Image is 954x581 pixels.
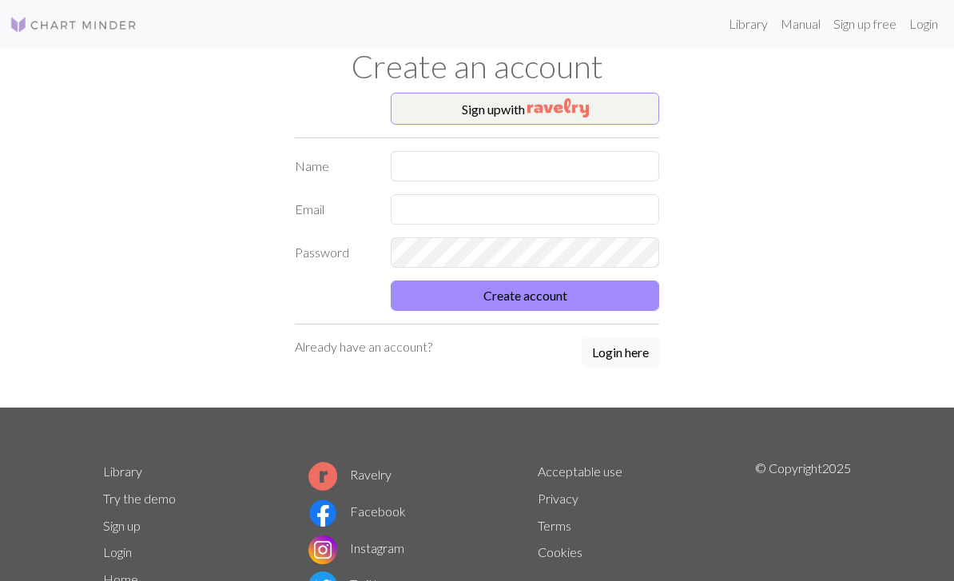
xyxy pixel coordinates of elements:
label: Email [285,194,381,225]
a: Sign up [103,518,141,533]
button: Login here [582,337,659,368]
a: Terms [538,518,571,533]
img: Ravelry logo [308,462,337,491]
a: Sign up free [827,8,903,40]
img: Instagram logo [308,535,337,564]
button: Create account [391,281,659,311]
a: Acceptable use [538,464,622,479]
a: Cookies [538,544,582,559]
label: Name [285,151,381,181]
label: Password [285,237,381,268]
a: Login [103,544,132,559]
a: Try the demo [103,491,176,506]
p: Already have an account? [295,337,432,356]
a: Login here [582,337,659,369]
a: Login [903,8,944,40]
img: Logo [10,15,137,34]
a: Manual [774,8,827,40]
h1: Create an account [93,48,861,86]
a: Facebook [308,503,406,519]
a: Instagram [308,540,404,555]
a: Ravelry [308,467,392,482]
a: Library [103,464,142,479]
img: Facebook logo [308,499,337,527]
a: Library [722,8,774,40]
img: Ravelry [527,98,589,117]
button: Sign upwith [391,93,659,125]
a: Privacy [538,491,578,506]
